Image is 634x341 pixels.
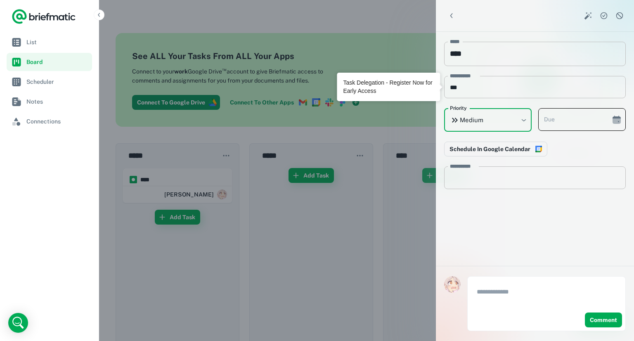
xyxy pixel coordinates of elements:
[26,38,89,47] span: List
[7,33,92,51] a: List
[436,32,634,266] div: scrollable content
[26,77,89,86] span: Scheduler
[444,142,547,156] button: Connect to Google Calendar to reserve time in your schedule to complete this work
[343,79,434,95] div: Task Delegation - Register Now for Early Access
[598,9,610,22] button: Complete task
[26,97,89,106] span: Notes
[444,276,461,293] img: Yan
[585,313,622,327] button: Comment
[8,313,28,333] div: Open Intercom Messenger
[7,53,92,71] a: Board
[26,57,89,66] span: Board
[26,117,89,126] span: Connections
[12,8,76,25] a: Logo
[450,104,467,112] label: Priority
[7,92,92,111] a: Notes
[444,8,459,23] button: Back
[7,112,92,130] a: Connections
[608,111,625,128] button: Choose date
[613,9,626,22] button: Dismiss task
[582,9,594,22] button: Smart Action
[444,108,532,132] div: Medium
[7,73,92,91] a: Scheduler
